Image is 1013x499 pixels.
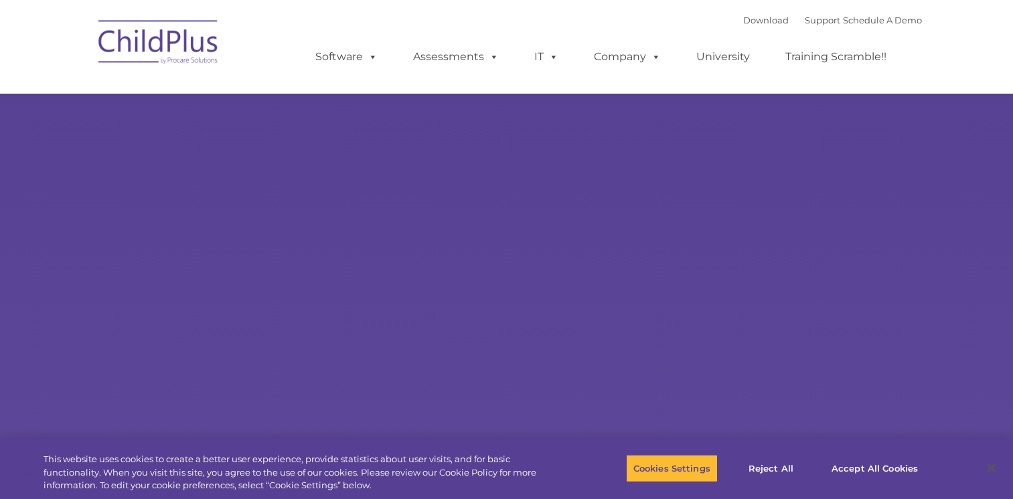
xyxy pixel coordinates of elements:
button: Accept All Cookies [824,454,925,482]
a: Schedule A Demo [843,15,922,25]
button: Close [977,454,1006,483]
font: | [743,15,922,25]
img: ChildPlus by Procare Solutions [92,11,226,78]
div: This website uses cookies to create a better user experience, provide statistics about user visit... [44,453,557,492]
a: Company [580,43,674,70]
button: Cookies Settings [626,454,718,482]
button: Reject All [729,454,813,482]
a: Training Scramble!! [772,43,900,70]
a: Software [302,43,391,70]
a: Support [805,15,840,25]
a: Download [743,15,789,25]
a: IT [521,43,572,70]
a: Assessments [400,43,512,70]
a: University [683,43,763,70]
